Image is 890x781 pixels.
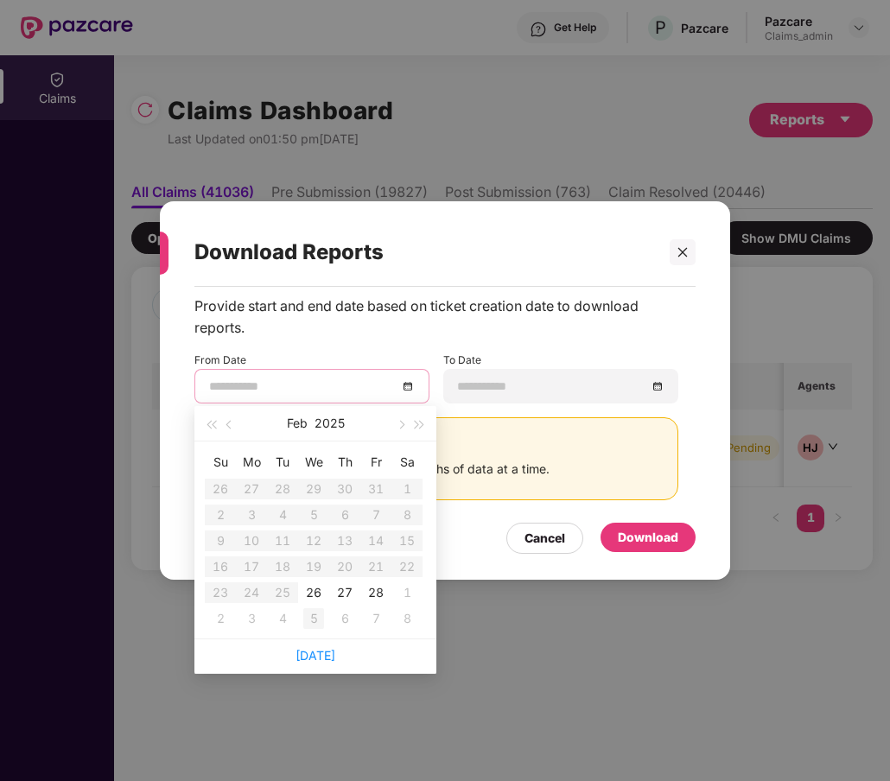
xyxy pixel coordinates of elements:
[366,608,386,629] div: 7
[236,606,267,632] td: 2025-03-03
[210,608,231,629] div: 2
[360,606,391,632] td: 2025-03-07
[241,608,262,629] div: 3
[443,352,678,403] div: To Date
[366,582,386,603] div: 28
[329,606,360,632] td: 2025-03-06
[329,580,360,606] td: 2025-02-27
[287,406,308,441] button: Feb
[298,606,329,632] td: 2025-03-05
[205,448,236,476] th: Su
[334,582,355,603] div: 27
[360,448,391,476] th: Fr
[329,448,360,476] th: Th
[303,582,324,603] div: 26
[194,219,654,286] div: Download Reports
[618,528,678,547] div: Download
[524,529,565,548] div: Cancel
[391,580,423,606] td: 2025-03-01
[272,608,293,629] div: 4
[334,608,355,629] div: 6
[391,448,423,476] th: Sa
[677,246,689,258] span: close
[236,448,267,476] th: Mo
[397,608,417,629] div: 8
[267,606,298,632] td: 2025-03-04
[360,580,391,606] td: 2025-02-28
[205,606,236,632] td: 2025-03-02
[194,352,429,403] div: From Date
[298,580,329,606] td: 2025-02-26
[397,582,417,603] div: 1
[296,648,335,663] a: [DATE]
[315,406,345,441] button: 2025
[194,295,678,339] div: Provide start and end date based on ticket creation date to download reports.
[303,608,324,629] div: 5
[267,448,298,476] th: Tu
[391,606,423,632] td: 2025-03-08
[298,448,329,476] th: We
